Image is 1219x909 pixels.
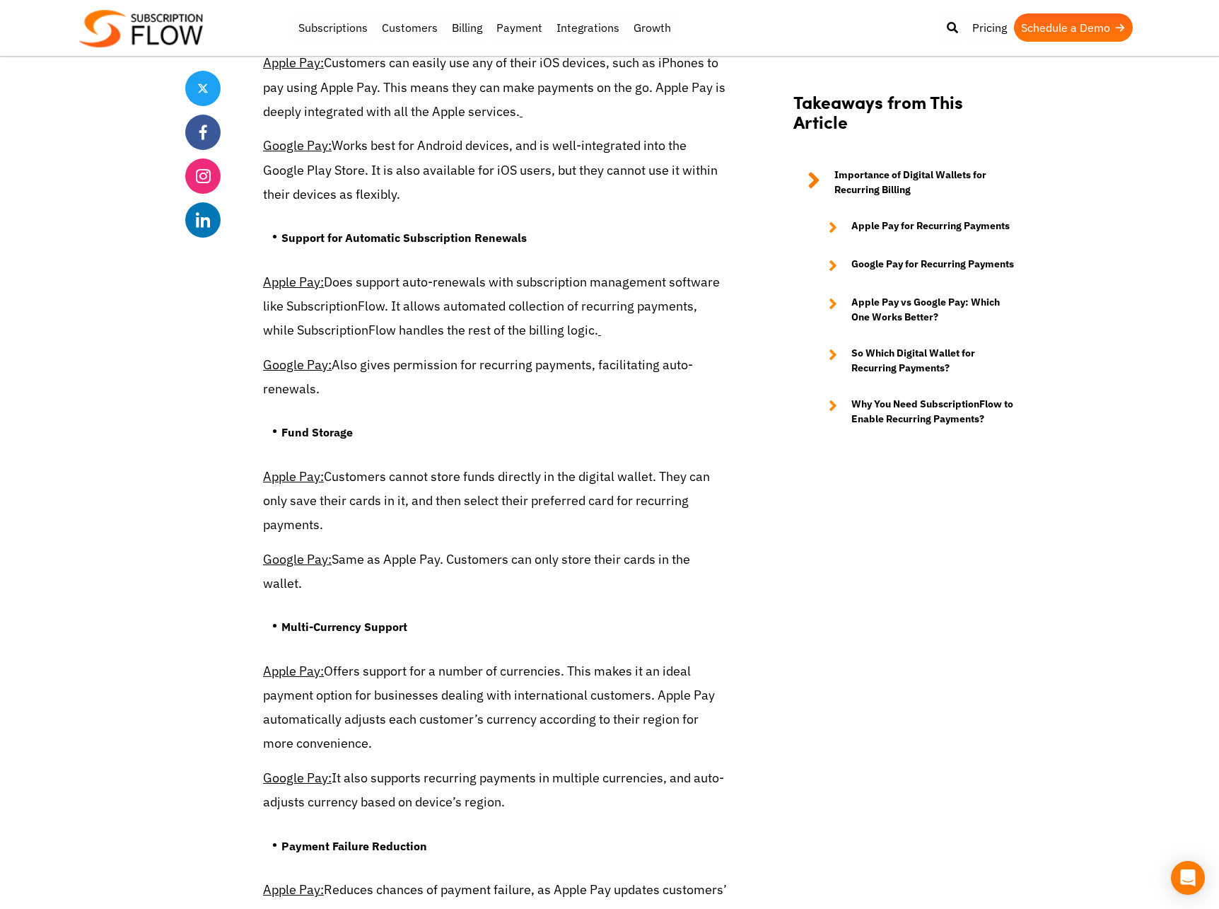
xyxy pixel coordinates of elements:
strong: Google Pay for Recurring Payments [851,257,1014,274]
u: Google Pay: [263,551,332,567]
a: Google Pay for Recurring Payments [815,257,1020,274]
a: Subscriptions [291,13,375,42]
strong: Payment Failure Reduction [281,839,427,853]
u: Apple Pay: [263,54,324,71]
strong: So Which Digital Wallet for Recurring Payments? [851,346,1020,376]
a: Pricing [965,13,1014,42]
a: Customers [375,13,445,42]
a: Growth [626,13,678,42]
strong: Support for Automatic Subscription Renewals [281,231,527,245]
p: Does support auto-renewals with subscription management software like SubscriptionFlow. It allows... [263,270,730,343]
u: Apple Pay: [263,663,324,679]
a: Billing [445,13,489,42]
u: Google Pay: [263,137,332,154]
div: Open Intercom Messenger [1171,861,1205,895]
strong: Importance of Digital Wallets for Recurring Billing [834,168,1020,197]
img: Subscriptionflow [79,10,203,47]
p: Customers cannot store funds directly in the digital wallet. They can only save their cards in it... [263,465,730,538]
strong: Why You Need SubscriptionFlow to Enable Recurring Payments? [851,397,1020,427]
u: Apple Pay: [263,274,324,290]
a: Integrations [549,13,626,42]
a: Apple Pay vs Google Pay: Which One Works Better? [815,295,1020,325]
p: It also supports recurring payments in multiple currencies, and auto-adjusts currency based on de... [263,766,730,814]
strong: Multi-Currency Support [281,620,407,634]
strong: Fund Storage [281,425,353,439]
u: Apple Pay: [263,881,324,898]
p: Offers support for a number of currencies. This makes it an ideal payment option for businesses d... [263,659,730,756]
a: Why You Need SubscriptionFlow to Enable Recurring Payments? [815,397,1020,427]
a: So Which Digital Wallet for Recurring Payments? [815,346,1020,376]
a: Payment [489,13,549,42]
strong: Apple Pay for Recurring Payments [851,219,1010,236]
a: Apple Pay for Recurring Payments [815,219,1020,236]
p: Works best for Android devices, and is well-integrated into the Google Play Store. It is also ava... [263,134,730,207]
p: Customers can easily use any of their iOS devices, such as iPhones to pay using Apple Pay. This m... [263,51,730,124]
u: Google Pay: [263,357,332,373]
u: Apple Pay: [263,468,324,485]
a: Importance of Digital Wallets for Recurring Billing [793,168,1020,197]
u: Google Pay: [263,770,332,786]
a: Schedule a Demo [1014,13,1133,42]
p: Same as Apple Pay. Customers can only store their cards in the wallet. [263,548,730,596]
p: Also gives permission for recurring payments, facilitating auto-renewals. [263,353,730,401]
h2: Takeaways from This Article [793,91,1020,146]
strong: Apple Pay vs Google Pay: Which One Works Better? [851,295,1020,325]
